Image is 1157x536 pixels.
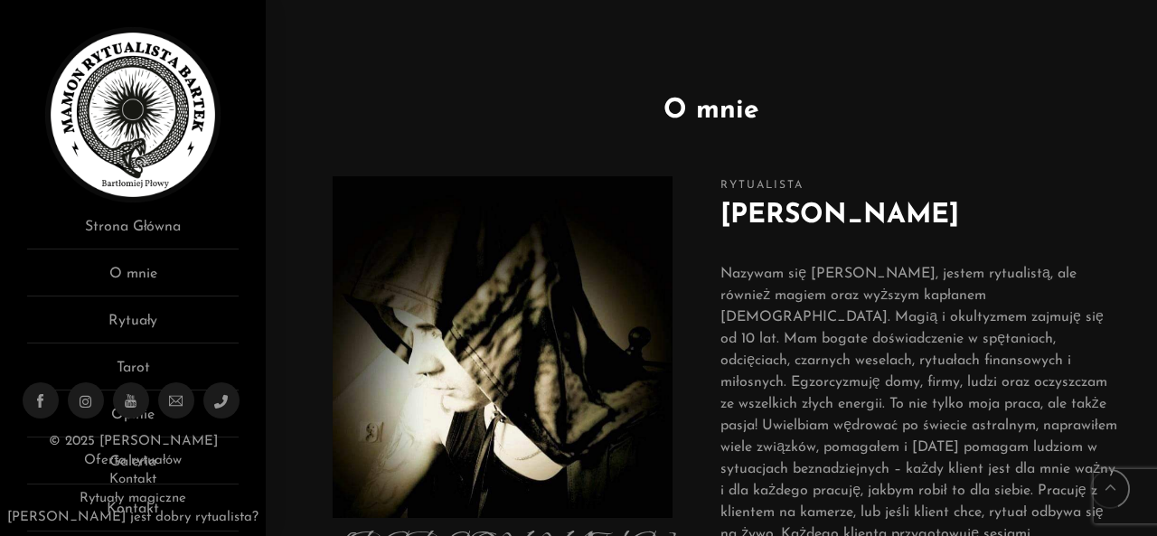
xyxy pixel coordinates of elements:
h1: O mnie [293,90,1130,131]
a: Rytuały magiczne [80,492,186,505]
img: Rytualista Bartek [45,27,221,202]
a: Tarot [27,357,239,390]
a: Strona Główna [27,216,239,249]
a: Rytuały [27,310,239,343]
a: [PERSON_NAME] jest dobry rytualista? [7,511,259,524]
h2: [PERSON_NAME] [720,195,1121,236]
a: Kontakt [109,473,156,486]
a: O mnie [27,263,239,296]
span: Rytualista [720,176,1121,195]
a: Oferta rytuałów [84,454,182,467]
